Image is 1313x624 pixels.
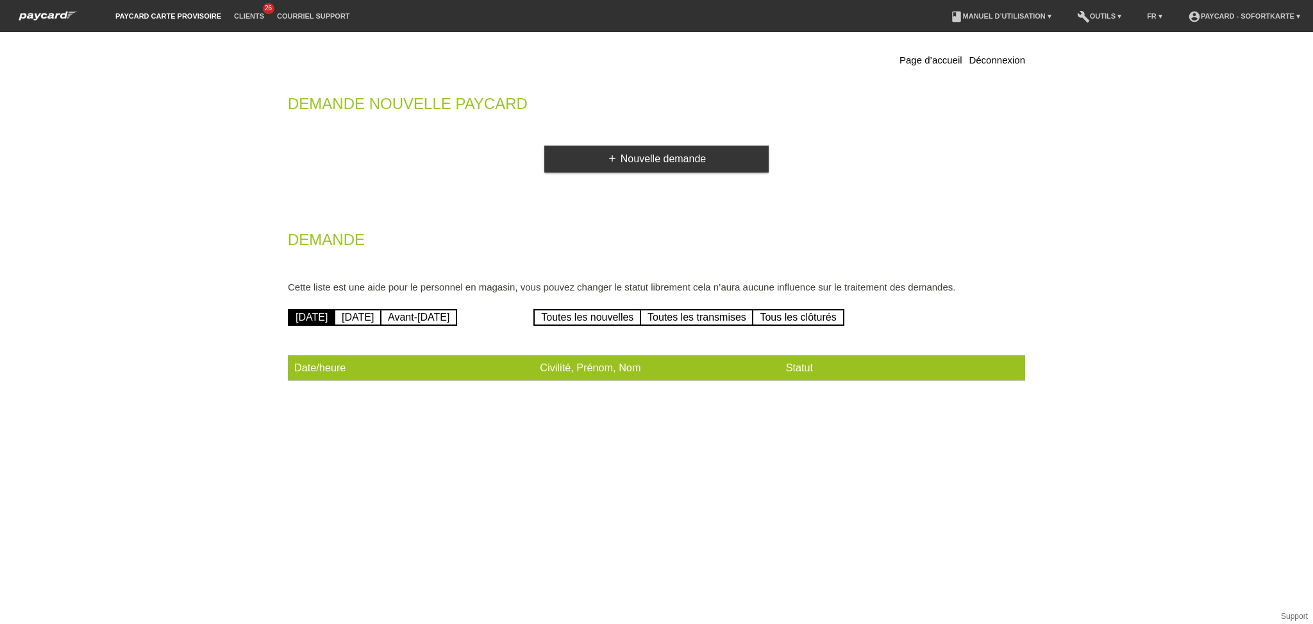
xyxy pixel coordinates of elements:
a: Toutes les nouvelles [533,309,641,326]
a: [DATE] [334,309,381,326]
a: Clients [228,12,271,20]
i: account_circle [1188,10,1201,23]
h2: Demande [288,233,1025,253]
a: paycard Sofortkarte [13,15,83,24]
span: 26 [263,3,274,14]
i: add [607,153,617,164]
a: buildOutils ▾ [1071,12,1128,20]
a: Courriel Support [271,12,356,20]
h2: Demande nouvelle Paycard [288,97,1025,117]
a: bookManuel d’utilisation ▾ [944,12,1058,20]
th: Date/heure [288,355,533,381]
a: account_circlepaycard - Sofortkarte ▾ [1182,12,1307,20]
i: book [950,10,963,23]
th: Statut [780,355,1025,381]
i: build [1077,10,1090,23]
a: [DATE] [288,309,335,326]
a: Avant-[DATE] [380,309,457,326]
a: FR ▾ [1141,12,1169,20]
a: paycard carte provisoire [109,12,228,20]
a: Page d’accueil [899,55,962,65]
a: Tous les clôturés [752,309,844,326]
a: Support [1281,612,1308,621]
img: paycard Sofortkarte [13,9,83,22]
p: Cette liste est une aide pour le personnel en magasin, vous pouvez changer le statut librement ce... [288,282,1025,292]
a: addNouvelle demande [544,146,769,173]
th: Civilité, Prénom, Nom [533,355,779,381]
a: Déconnexion [969,55,1025,65]
a: Toutes les transmises [640,309,754,326]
